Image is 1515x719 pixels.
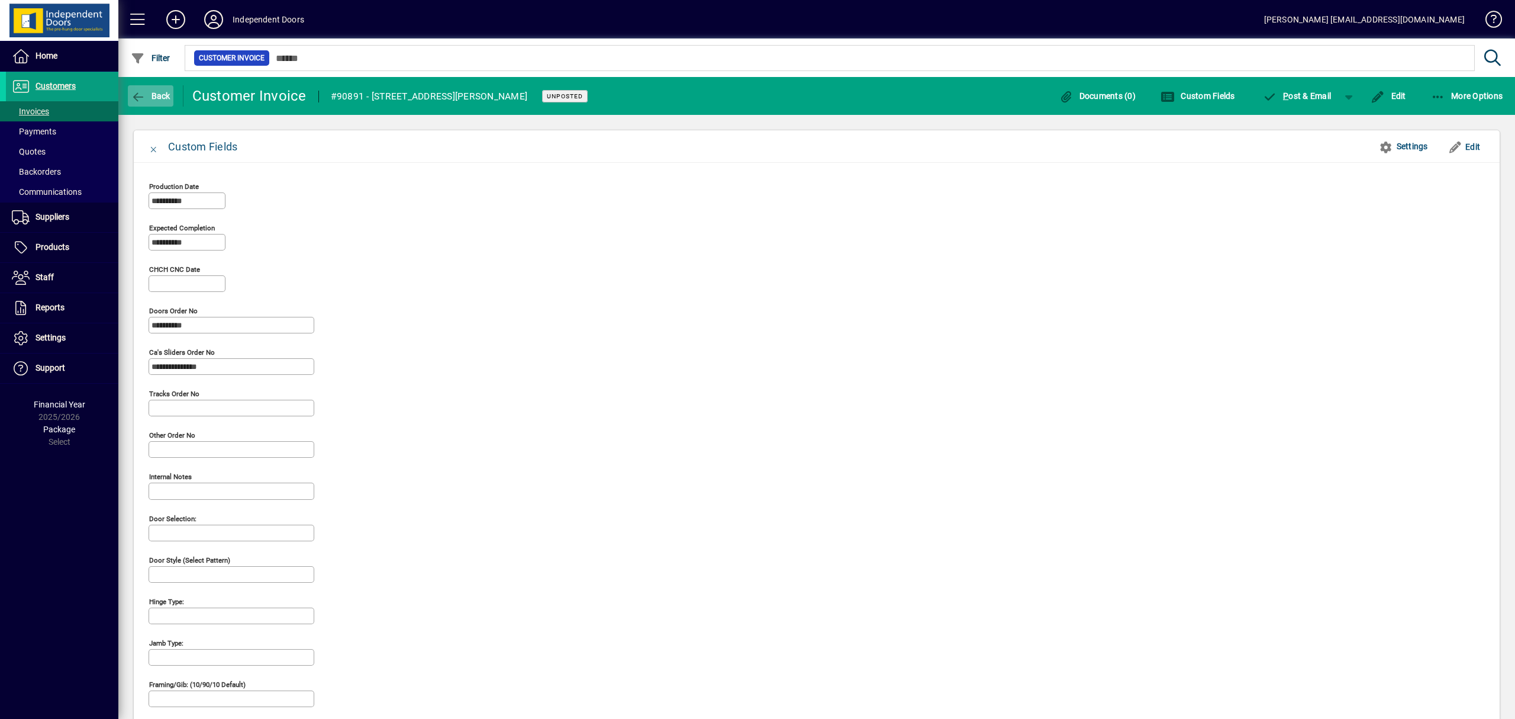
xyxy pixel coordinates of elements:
a: Suppliers [6,203,118,232]
span: Invoices [12,107,49,116]
a: Support [6,354,118,383]
mat-label: Tracks Order No [149,390,199,398]
span: Payments [12,127,56,136]
span: Communications [12,187,82,197]
span: Support [36,363,65,373]
mat-label: Framing/Gib: (10/90/10 default) [149,681,246,689]
span: Staff [36,272,54,282]
a: Payments [6,121,118,142]
a: Quotes [6,142,118,162]
mat-label: Ca's Sliders Order No [149,348,215,357]
a: Settings [6,323,118,353]
button: Edit [1443,136,1485,158]
app-page-header-button: Back [118,85,183,107]
span: Settings [1379,137,1428,156]
a: Backorders [6,162,118,182]
mat-label: CHCH CNC Date [149,265,200,274]
a: Reports [6,293,118,323]
div: Custom Fields [168,137,237,156]
span: ost & Email [1263,91,1332,101]
span: Home [36,51,57,60]
span: Settings [36,333,66,342]
a: Staff [6,263,118,293]
div: Customer Invoice [192,86,307,105]
a: Products [6,233,118,262]
span: Backorders [12,167,61,176]
span: Edit [1448,137,1481,156]
button: Post & Email [1257,85,1337,107]
span: Documents (0) [1059,91,1136,101]
span: Products [36,242,69,252]
span: P [1283,91,1288,101]
span: Edit [1371,91,1406,101]
span: More Options [1431,91,1503,101]
button: Profile [195,9,233,30]
button: Documents (0) [1056,85,1139,107]
a: Communications [6,182,118,202]
mat-label: Doors Order No [149,307,198,315]
a: Invoices [6,101,118,121]
button: Settings [1369,136,1437,158]
mat-label: Door Style (Select Pattern) [149,556,230,564]
span: Custom Fields [1161,91,1235,101]
button: Close [140,133,168,161]
mat-label: Door Selection: [149,515,196,523]
span: Customer Invoice [199,52,265,64]
mat-label: Expected Completion [149,224,215,232]
div: #90891 - [STREET_ADDRESS][PERSON_NAME] [331,87,528,106]
button: Edit [1368,85,1409,107]
span: Customers [36,81,76,91]
mat-label: Hinge Type: [149,598,184,606]
span: Quotes [12,147,46,156]
mat-label: Production Date [149,182,199,191]
button: Add [157,9,195,30]
mat-label: Jamb Type: [149,639,183,647]
button: Custom Fields [1158,85,1238,107]
button: More Options [1428,85,1506,107]
button: Filter [128,47,173,69]
span: Unposted [547,92,583,100]
a: Home [6,41,118,71]
span: Filter [131,53,170,63]
mat-label: Internal Notes [149,473,192,481]
span: Package [43,425,75,434]
span: Reports [36,303,65,312]
button: Back [128,85,173,107]
span: Financial Year [34,400,85,409]
mat-label: Other Order No [149,431,195,439]
span: Suppliers [36,212,69,222]
a: Knowledge Base [1477,2,1500,41]
div: [PERSON_NAME] [EMAIL_ADDRESS][DOMAIN_NAME] [1264,10,1465,29]
div: Independent Doors [233,10,304,29]
span: Back [131,91,170,101]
